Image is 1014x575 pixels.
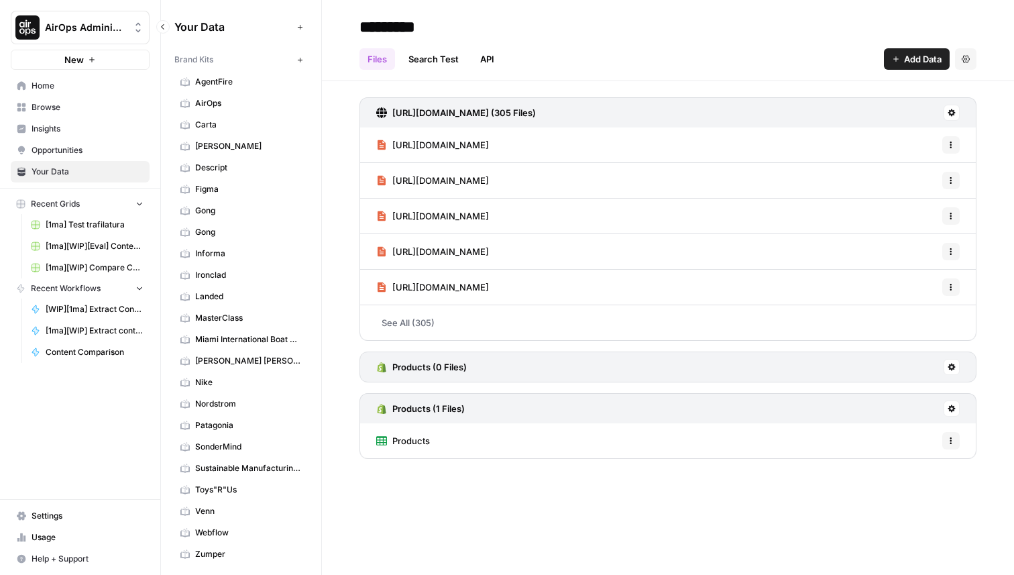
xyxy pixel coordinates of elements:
[195,140,302,152] span: [PERSON_NAME]
[25,214,150,236] a: [1ma] Test trafilatura
[174,136,308,157] a: [PERSON_NAME]
[46,325,144,337] span: [1ma][WIP] Extract content with readability-xml
[11,97,150,118] a: Browse
[195,226,302,238] span: Gong
[32,80,144,92] span: Home
[376,234,489,269] a: [URL][DOMAIN_NAME]
[174,479,308,501] a: Toys"R"Us
[376,98,536,127] a: [URL][DOMAIN_NAME] (305 Files)
[195,419,302,431] span: Patagonia
[376,423,430,458] a: Products
[11,11,150,44] button: Workspace: AirOps Administrative
[174,93,308,114] a: AirOps
[392,434,430,448] span: Products
[32,531,144,543] span: Usage
[25,342,150,363] a: Content Comparison
[32,101,144,113] span: Browse
[15,15,40,40] img: AirOps Administrative Logo
[174,19,292,35] span: Your Data
[174,178,308,200] a: Figma
[32,553,144,565] span: Help + Support
[195,527,302,539] span: Webflow
[46,303,144,315] span: [WIP][1ma] Extract Content via Trafilatura
[195,183,302,195] span: Figma
[392,138,489,152] span: [URL][DOMAIN_NAME]
[884,48,950,70] button: Add Data
[25,236,150,257] a: [1ma][WIP][Eval] Content Compare Grid
[195,376,302,388] span: Nike
[359,305,976,340] a: See All (305)
[392,245,489,258] span: [URL][DOMAIN_NAME]
[376,270,489,305] a: [URL][DOMAIN_NAME]
[11,505,150,527] a: Settings
[392,402,465,415] h3: Products (1 Files)
[174,415,308,436] a: Patagonia
[11,161,150,182] a: Your Data
[174,243,308,264] a: Informa
[11,527,150,548] a: Usage
[392,209,489,223] span: [URL][DOMAIN_NAME]
[376,352,467,382] a: Products (0 Files)
[174,54,213,66] span: Brand Kits
[11,194,150,214] button: Recent Grids
[195,205,302,217] span: Gong
[400,48,467,70] a: Search Test
[195,269,302,281] span: Ironclad
[32,123,144,135] span: Insights
[195,462,302,474] span: Sustainable Manufacturing Expo
[195,355,302,367] span: [PERSON_NAME] [PERSON_NAME]
[376,394,465,423] a: Products (1 Files)
[174,157,308,178] a: Descript
[392,106,536,119] h3: [URL][DOMAIN_NAME] (305 Files)
[45,21,126,34] span: AirOps Administrative
[174,286,308,307] a: Landed
[195,97,302,109] span: AirOps
[195,312,302,324] span: MasterClass
[392,280,489,294] span: [URL][DOMAIN_NAME]
[31,282,101,295] span: Recent Workflows
[174,350,308,372] a: [PERSON_NAME] [PERSON_NAME]
[195,505,302,517] span: Venn
[174,522,308,543] a: Webflow
[195,76,302,88] span: AgentFire
[174,307,308,329] a: MasterClass
[46,346,144,358] span: Content Comparison
[195,162,302,174] span: Descript
[46,262,144,274] span: [1ma][WIP] Compare Convert Content Format
[392,360,467,374] h3: Products (0 Files)
[174,436,308,458] a: SonderMind
[46,219,144,231] span: [1ma] Test trafilatura
[195,548,302,560] span: Zumper
[174,221,308,243] a: Gong
[25,320,150,342] a: [1ma][WIP] Extract content with readability-xml
[195,248,302,260] span: Informa
[195,119,302,131] span: Carta
[376,163,489,198] a: [URL][DOMAIN_NAME]
[11,548,150,570] button: Help + Support
[195,484,302,496] span: Toys"R"Us
[46,240,144,252] span: [1ma][WIP][Eval] Content Compare Grid
[11,140,150,161] a: Opportunities
[32,166,144,178] span: Your Data
[174,501,308,522] a: Venn
[904,52,942,66] span: Add Data
[174,458,308,479] a: Sustainable Manufacturing Expo
[174,200,308,221] a: Gong
[174,393,308,415] a: Nordstrom
[195,398,302,410] span: Nordstrom
[195,291,302,303] span: Landed
[11,75,150,97] a: Home
[392,174,489,187] span: [URL][DOMAIN_NAME]
[174,71,308,93] a: AgentFire
[174,114,308,136] a: Carta
[174,329,308,350] a: Miami International Boat Show
[11,278,150,299] button: Recent Workflows
[11,50,150,70] button: New
[359,48,395,70] a: Files
[31,198,80,210] span: Recent Grids
[32,144,144,156] span: Opportunities
[11,118,150,140] a: Insights
[64,53,84,66] span: New
[32,510,144,522] span: Settings
[472,48,502,70] a: API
